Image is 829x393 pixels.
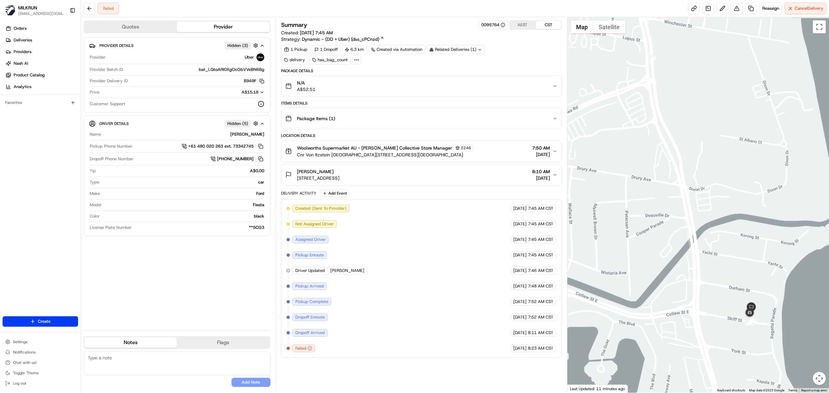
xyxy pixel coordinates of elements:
span: [DATE] [532,175,550,181]
button: Toggle fullscreen view [813,20,826,33]
button: Show street map [571,20,593,33]
span: Pickup Phone Number [90,143,132,149]
div: car [102,179,264,185]
button: Hidden (3) [224,41,260,50]
button: Reassign [759,3,782,14]
span: Created: [281,29,333,36]
span: bat_LQtoARI0XgOcGbVVeBN68g [199,67,264,73]
span: 7:45 AM CST [528,237,553,242]
button: [EMAIL_ADDRESS][DOMAIN_NAME] [18,11,64,16]
span: [PERSON_NAME] [330,268,364,274]
div: 17 [746,318,754,325]
span: Provider [90,54,106,60]
button: Map camera controls [813,372,826,385]
span: Settings [13,339,28,344]
button: AEST [510,21,536,29]
span: Create [38,319,51,324]
img: Google [569,384,590,393]
a: Created via Automation [368,45,425,54]
span: Hidden ( 3 ) [227,43,248,49]
button: Chat with us! [3,358,78,367]
span: +61 480 020 263 ext. 73342745 [188,143,254,149]
span: Uber [245,54,254,60]
span: Customer Support [90,101,125,107]
span: 7:46 AM CST [528,268,553,274]
div: [PERSON_NAME] [104,131,264,137]
span: Notifications [13,350,36,355]
span: [DATE] [513,206,527,211]
span: A$52.51 [297,86,315,93]
div: has_bag_count [309,55,351,64]
span: Pickup Arrived [295,283,324,289]
div: 1 Pickup [281,45,310,54]
button: 0095764 [481,22,505,28]
div: 13 [649,55,656,62]
span: Tip [90,168,96,174]
span: 7:48 AM CST [528,283,553,289]
button: +61 480 020 263 ext. 73342745 [182,143,264,150]
span: Created (Sent To Provider) [295,206,346,211]
span: Driver Updated [295,268,325,274]
button: Flags [177,337,269,348]
div: Items Details [281,101,562,106]
span: Price [90,89,99,95]
a: Report a map error [801,388,827,392]
a: Providers [3,47,81,57]
span: Provider Batch ID [90,67,123,73]
button: Settings [3,337,78,346]
span: Failed [295,345,306,351]
span: [PHONE_NUMBER] [217,156,254,162]
span: [DATE] [532,151,550,158]
span: 7:45 AM CST [528,252,553,258]
div: Last Updated: 11 minutes ago [567,385,628,393]
span: 8:10 AM [532,168,550,175]
span: Make [90,191,100,196]
span: [STREET_ADDRESS] [297,175,339,181]
a: Terms (opens in new tab) [788,388,797,392]
a: Analytics [3,82,81,92]
span: [DATE] [513,299,527,305]
div: Location Details [281,133,562,138]
div: 16 [746,318,753,325]
span: 7:52 AM CST [528,299,553,305]
span: [DATE] [513,221,527,227]
button: Notes [84,337,177,348]
button: Woolworths Supermarket AU - [PERSON_NAME] Collective Store Manager2246Cnr Von Itzstein [GEOGRAPHI... [281,140,562,162]
span: Hidden ( 5 ) [227,121,248,127]
div: 1 Dropoff [312,45,341,54]
button: CST [536,21,562,29]
span: Orders [14,26,27,31]
span: Analytics [14,84,31,90]
span: Dropoff Enroute [295,314,325,320]
button: [PERSON_NAME][STREET_ADDRESS]8:10 AM[DATE] [281,164,562,185]
span: Map data ©2025 Google [749,388,784,392]
span: 7:50 AM [532,145,550,151]
div: black [102,213,264,219]
span: Pickup Enroute [295,252,324,258]
button: Keyboard shortcuts [717,388,745,393]
span: Dynamic - (DD + Uber) (dss_cPCnzd) [302,36,379,42]
span: Not Assigned Driver [295,221,334,227]
a: [PHONE_NUMBER] [210,155,264,163]
span: License Plate Number [90,225,132,230]
span: [DATE] [513,252,527,258]
span: [DATE] 7:45 AM [300,30,333,36]
button: Quotes [84,22,177,32]
a: Product Catalog [3,70,81,80]
button: Create [3,316,78,327]
button: Notifications [3,348,78,357]
span: Providers [14,49,31,55]
span: Cancel Delivery [795,6,823,11]
div: Strategy: [281,36,384,42]
span: Provider Details [99,43,133,48]
span: Cnr Von Itzstein [GEOGRAPHIC_DATA][STREET_ADDRESS][GEOGRAPHIC_DATA] [297,152,473,158]
span: Woolworths Supermarket AU - [PERSON_NAME] Collective Store Manager [297,145,452,151]
span: 8:11 AM CST [528,330,553,336]
button: Provider [177,22,269,32]
button: A$15.18 [207,89,264,95]
button: Package Items (1) [281,108,562,129]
